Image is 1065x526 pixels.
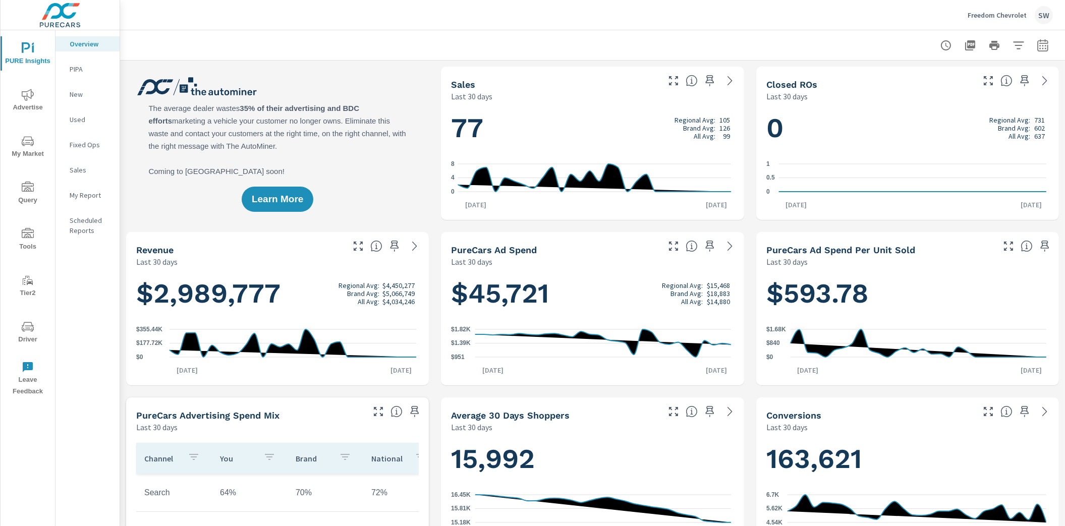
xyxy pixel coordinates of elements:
div: New [55,87,120,102]
text: 0 [451,188,455,195]
h5: Closed ROs [766,79,817,90]
p: [DATE] [699,365,734,375]
p: Used [70,114,111,125]
p: 105 [719,116,730,124]
text: 15.18K [451,519,471,526]
button: Make Fullscreen [370,403,386,420]
h1: 77 [451,111,734,145]
h1: $2,989,777 [136,276,419,311]
p: Last 30 days [136,421,178,433]
text: 6.7K [766,491,779,498]
p: Freedom Chevrolet [968,11,1027,20]
text: $951 [451,354,465,361]
p: Last 30 days [766,256,808,268]
span: The number of dealer-specified goals completed by a visitor. [Source: This data is provided by th... [1000,405,1013,418]
a: See more details in report [722,73,738,89]
a: See more details in report [1037,73,1053,89]
div: Scheduled Reports [55,213,120,238]
td: 64% [212,480,288,505]
button: Apply Filters [1008,35,1029,55]
span: Driver [4,321,52,345]
p: Last 30 days [451,421,492,433]
p: $18,883 [707,289,730,298]
p: Brand [296,453,331,463]
text: $0 [136,354,143,361]
span: Total sales revenue over the selected date range. [Source: This data is sourced from the dealer’s... [370,240,382,252]
p: [DATE] [1014,200,1049,210]
text: $355.44K [136,326,162,333]
p: $4,450,277 [382,281,415,289]
p: PIPA [70,64,111,74]
div: Overview [55,36,120,51]
p: Sales [70,165,111,175]
button: Make Fullscreen [665,238,682,254]
h5: Revenue [136,245,174,255]
h5: Conversions [766,410,821,421]
span: Number of vehicles sold by the dealership over the selected date range. [Source: This data is sou... [686,75,698,87]
a: See more details in report [722,238,738,254]
text: $840 [766,340,780,347]
span: Tier2 [4,274,52,299]
span: Advertise [4,89,52,113]
p: Fixed Ops [70,140,111,150]
text: 8 [451,160,455,167]
text: 0.5 [766,174,775,182]
p: Channel [144,453,180,463]
span: Total cost of media for all PureCars channels for the selected dealership group over the selected... [686,240,698,252]
a: See more details in report [722,403,738,420]
text: $1.68K [766,326,786,333]
p: Brand Avg: [347,289,379,298]
p: [DATE] [170,365,205,375]
span: Save this to your personalized report [407,403,423,420]
button: Make Fullscreen [350,238,366,254]
span: Save this to your personalized report [1037,238,1053,254]
p: Regional Avg: [989,116,1030,124]
p: Last 30 days [451,90,492,102]
div: My Report [55,188,120,203]
h1: $45,721 [451,276,734,311]
p: [DATE] [790,365,825,375]
button: Make Fullscreen [665,403,682,420]
h1: 15,992 [451,442,734,476]
text: 4.54K [766,519,782,526]
p: National [371,453,407,463]
text: $177.72K [136,340,162,347]
p: 126 [719,124,730,132]
span: PURE Insights [4,42,52,67]
span: Learn More [252,195,303,204]
p: Regional Avg: [675,116,715,124]
button: Print Report [984,35,1004,55]
p: All Avg: [681,298,703,306]
button: Make Fullscreen [980,73,996,89]
h1: 163,621 [766,442,1049,476]
span: Query [4,182,52,206]
p: Last 30 days [451,256,492,268]
text: $1.39K [451,340,471,347]
button: Make Fullscreen [1000,238,1017,254]
text: 4 [451,174,455,182]
p: All Avg: [694,132,715,140]
p: Last 30 days [136,256,178,268]
a: See more details in report [1037,403,1053,420]
span: Average cost of advertising per each vehicle sold at the dealer over the selected date range. The... [1021,240,1033,252]
div: Used [55,112,120,127]
p: Regional Avg: [339,281,379,289]
p: Brand Avg: [683,124,715,132]
td: Search [136,480,212,505]
text: $1.82K [451,326,471,333]
text: 1 [766,160,770,167]
text: 16.45K [451,491,471,498]
div: nav menu [1,30,55,401]
td: 72% [363,480,439,505]
p: [DATE] [1014,365,1049,375]
p: [DATE] [383,365,419,375]
p: [DATE] [475,365,511,375]
span: My Market [4,135,52,160]
div: PIPA [55,62,120,77]
span: Number of Repair Orders Closed by the selected dealership group over the selected time range. [So... [1000,75,1013,87]
p: 602 [1034,124,1045,132]
p: Brand Avg: [670,289,703,298]
button: "Export Report to PDF" [960,35,980,55]
button: Select Date Range [1033,35,1053,55]
button: Make Fullscreen [980,403,996,420]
